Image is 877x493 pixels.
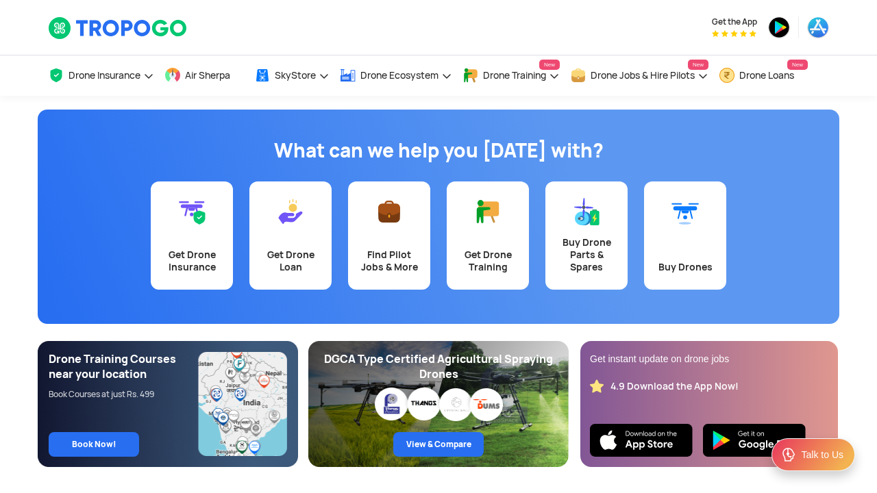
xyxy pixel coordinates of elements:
[703,424,806,457] img: Playstore
[462,55,560,96] a: Drone TrainingNew
[375,198,403,225] img: Find Pilot Jobs & More
[570,55,708,96] a: Drone Jobs & Hire PilotsNew
[164,55,244,96] a: Air Sherpa
[644,181,726,290] a: Buy Drones
[739,70,794,81] span: Drone Loans
[159,249,225,273] div: Get Drone Insurance
[48,137,829,164] h1: What can we help you [DATE] with?
[360,70,438,81] span: Drone Ecosystem
[69,70,140,81] span: Drone Insurance
[573,198,600,225] img: Buy Drone Parts & Spares
[671,198,699,225] img: Buy Drones
[319,352,558,382] div: DGCA Type Certified Agricultural Spraying Drones
[277,198,304,225] img: Get Drone Loan
[719,55,808,96] a: Drone LoansNew
[49,389,199,400] div: Book Courses at just Rs. 499
[483,70,546,81] span: Drone Training
[652,261,718,273] div: Buy Drones
[393,432,484,457] a: View & Compare
[340,55,452,96] a: Drone Ecosystem
[780,446,797,463] img: ic_Support.svg
[539,60,560,70] span: New
[545,181,628,290] a: Buy Drone Parts & Spares
[802,448,843,462] div: Talk to Us
[249,181,332,290] a: Get Drone Loan
[185,70,230,81] span: Air Sherpa
[151,181,233,290] a: Get Drone Insurance
[49,352,199,382] div: Drone Training Courses near your location
[275,70,316,81] span: SkyStore
[591,70,695,81] span: Drone Jobs & Hire Pilots
[590,379,604,393] img: star_rating
[258,249,323,273] div: Get Drone Loan
[768,16,790,38] img: playstore
[688,60,708,70] span: New
[48,16,188,40] img: TropoGo Logo
[254,55,330,96] a: SkyStore
[348,181,430,290] a: Find Pilot Jobs & More
[178,198,206,225] img: Get Drone Insurance
[712,16,757,27] span: Get the App
[590,352,828,366] div: Get instant update on drone jobs
[787,60,808,70] span: New
[712,30,756,37] img: App Raking
[807,16,829,38] img: appstore
[455,249,521,273] div: Get Drone Training
[610,380,739,393] div: 4.9 Download the App Now!
[49,432,139,457] a: Book Now!
[48,55,154,96] a: Drone Insurance
[356,249,422,273] div: Find Pilot Jobs & More
[474,198,502,225] img: Get Drone Training
[447,181,529,290] a: Get Drone Training
[554,236,619,273] div: Buy Drone Parts & Spares
[590,424,693,457] img: Ios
